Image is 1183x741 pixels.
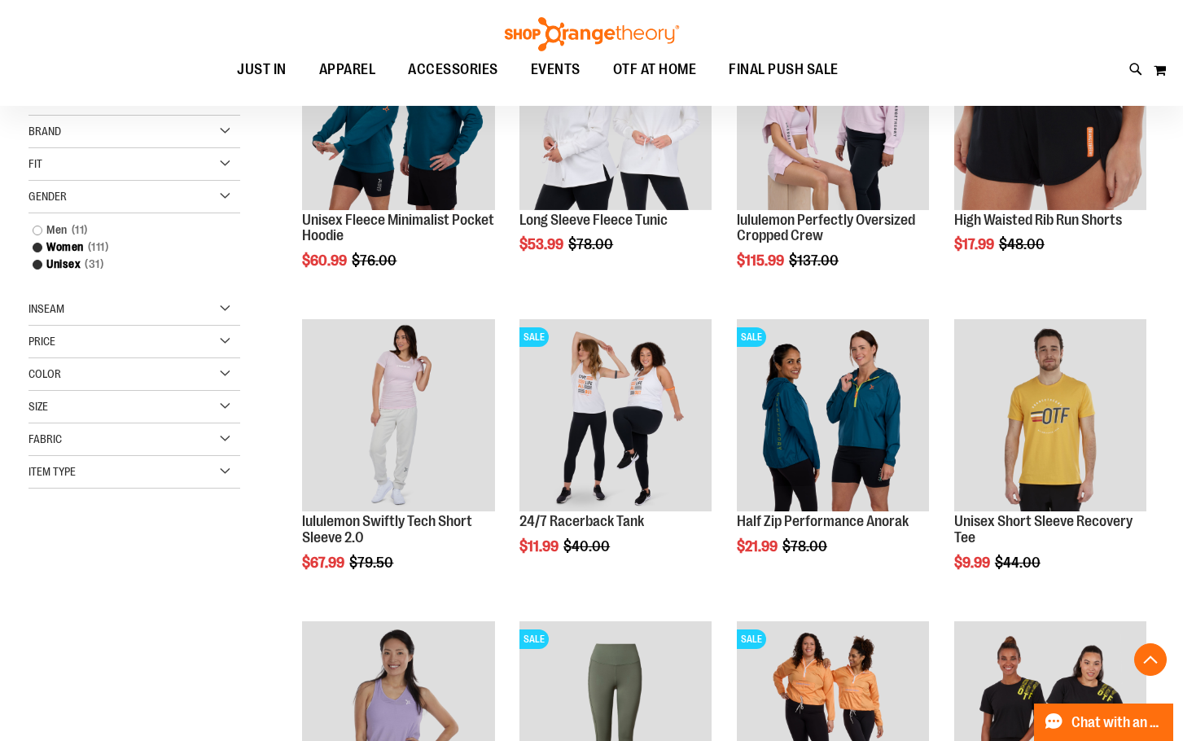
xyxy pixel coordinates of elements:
[515,51,597,89] a: EVENTS
[294,311,502,612] div: product
[954,212,1122,228] a: High Waisted Rib Run Shorts
[408,51,498,88] span: ACCESSORIES
[28,432,62,445] span: Fabric
[954,17,1146,209] img: High Waisted Rib Run Shorts
[568,236,616,252] span: $78.00
[28,125,61,138] span: Brand
[737,17,929,212] a: lululemon Perfectly Oversized Cropped CrewSALE
[519,319,712,514] a: 24/7 Racerback TankSALE
[954,319,1146,511] img: Product image for Unisex Short Sleeve Recovery Tee
[511,311,720,596] div: product
[28,157,42,170] span: Fit
[954,319,1146,514] a: Product image for Unisex Short Sleeve Recovery Tee
[531,51,581,88] span: EVENTS
[995,555,1043,571] span: $44.00
[737,319,929,514] a: Half Zip Performance AnorakSALE
[954,555,992,571] span: $9.99
[737,252,786,269] span: $115.99
[954,236,997,252] span: $17.99
[28,302,64,315] span: Inseam
[302,319,494,511] img: lululemon Swiftly Tech Short Sleeve 2.0
[81,256,107,273] span: 31
[737,327,766,347] span: SALE
[221,51,303,89] a: JUST IN
[511,9,720,294] div: product
[737,538,780,555] span: $21.99
[237,51,287,88] span: JUST IN
[1134,643,1167,676] button: Back To Top
[302,252,349,269] span: $60.99
[737,629,766,649] span: SALE
[24,221,228,239] a: Men11
[352,252,399,269] span: $76.00
[392,51,515,89] a: ACCESSORIES
[24,256,228,273] a: Unisex31
[782,538,830,555] span: $78.00
[24,239,228,256] a: Women111
[28,465,76,478] span: Item Type
[737,319,929,511] img: Half Zip Performance Anorak
[294,9,502,310] div: product
[946,311,1155,612] div: product
[519,17,712,212] a: Product image for Fleece Long SleeveSALE
[303,51,392,89] a: APPAREL
[519,327,549,347] span: SALE
[519,17,712,209] img: Product image for Fleece Long Sleeve
[999,236,1047,252] span: $48.00
[712,51,855,88] a: FINAL PUSH SALE
[729,311,937,596] div: product
[1034,704,1174,741] button: Chat with an Expert
[302,555,347,571] span: $67.99
[519,513,644,529] a: 24/7 Racerback Tank
[28,400,48,413] span: Size
[302,17,494,212] a: Unisex Fleece Minimalist Pocket Hoodie
[349,555,396,571] span: $79.50
[302,513,472,546] a: lululemon Swiftly Tech Short Sleeve 2.0
[502,17,681,51] img: Shop Orangetheory
[597,51,713,89] a: OTF AT HOME
[302,17,494,209] img: Unisex Fleece Minimalist Pocket Hoodie
[68,221,92,239] span: 11
[519,212,668,228] a: Long Sleeve Fleece Tunic
[1071,715,1163,730] span: Chat with an Expert
[563,538,612,555] span: $40.00
[28,335,55,348] span: Price
[519,629,549,649] span: SALE
[28,367,61,380] span: Color
[737,212,915,244] a: lululemon Perfectly Oversized Cropped Crew
[789,252,841,269] span: $137.00
[84,239,113,256] span: 111
[519,319,712,511] img: 24/7 Racerback Tank
[519,538,561,555] span: $11.99
[737,513,909,529] a: Half Zip Performance Anorak
[729,51,839,88] span: FINAL PUSH SALE
[519,236,566,252] span: $53.99
[737,17,929,209] img: lululemon Perfectly Oversized Cropped Crew
[954,513,1133,546] a: Unisex Short Sleeve Recovery Tee
[729,9,937,310] div: product
[613,51,697,88] span: OTF AT HOME
[28,190,67,203] span: Gender
[302,212,494,244] a: Unisex Fleece Minimalist Pocket Hoodie
[319,51,376,88] span: APPAREL
[946,9,1155,294] div: product
[302,319,494,514] a: lululemon Swiftly Tech Short Sleeve 2.0
[954,17,1146,212] a: High Waisted Rib Run Shorts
